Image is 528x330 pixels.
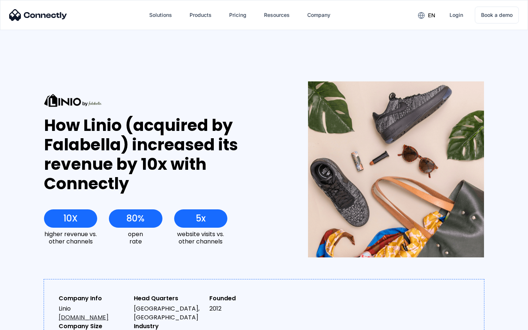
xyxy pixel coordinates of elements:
a: Book a demo [475,7,519,23]
div: Company Info [59,294,128,303]
div: open rate [109,231,162,245]
aside: Language selected: English [7,317,44,327]
div: en [428,10,435,21]
div: 80% [126,213,144,224]
div: Pricing [229,10,246,20]
div: Head Quarters [134,294,203,303]
div: Solutions [149,10,172,20]
a: Pricing [223,6,252,24]
div: Founded [209,294,279,303]
ul: Language list [15,317,44,327]
div: 2012 [209,304,279,313]
div: higher revenue vs. other channels [44,231,97,245]
a: [DOMAIN_NAME] [59,313,109,322]
div: [GEOGRAPHIC_DATA], [GEOGRAPHIC_DATA] [134,304,203,322]
div: website visits vs. other channels [174,231,227,245]
div: 5x [196,213,206,224]
div: 10X [63,213,78,224]
div: Linio [59,304,128,322]
img: Connectly Logo [9,9,67,21]
div: How Linio (acquired by Falabella) increased its revenue by 10x with Connectly [44,116,281,193]
a: Login [444,6,469,24]
div: Login [450,10,463,20]
div: Company [307,10,330,20]
div: Resources [264,10,290,20]
div: Products [190,10,212,20]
